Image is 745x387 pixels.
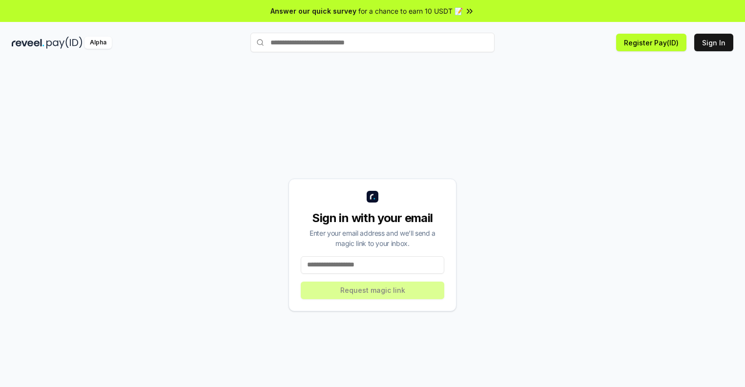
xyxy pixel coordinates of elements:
span: Answer our quick survey [270,6,356,16]
div: Alpha [84,37,112,49]
img: reveel_dark [12,37,44,49]
div: Sign in with your email [301,210,444,226]
img: logo_small [367,191,378,203]
button: Sign In [694,34,733,51]
button: Register Pay(ID) [616,34,686,51]
div: Enter your email address and we’ll send a magic link to your inbox. [301,228,444,248]
span: for a chance to earn 10 USDT 📝 [358,6,463,16]
img: pay_id [46,37,83,49]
